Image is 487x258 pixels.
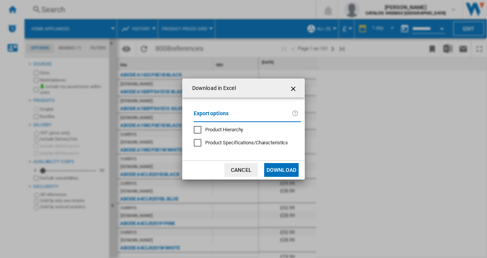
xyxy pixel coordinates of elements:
[286,80,302,96] button: getI18NText('BUTTONS.CLOSE_DIALOG')
[194,109,292,123] label: Export options
[188,85,236,92] h4: Download in Excel
[205,140,288,145] span: Product Specifications/Characteristics
[205,127,243,132] span: Product Hierarchy
[289,84,299,93] ng-md-icon: getI18NText('BUTTONS.CLOSE_DIALOG')
[224,163,258,177] button: Cancel
[205,139,288,146] div: Only applies to Category View
[264,163,299,177] button: Download
[194,126,295,133] md-checkbox: Product Hierarchy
